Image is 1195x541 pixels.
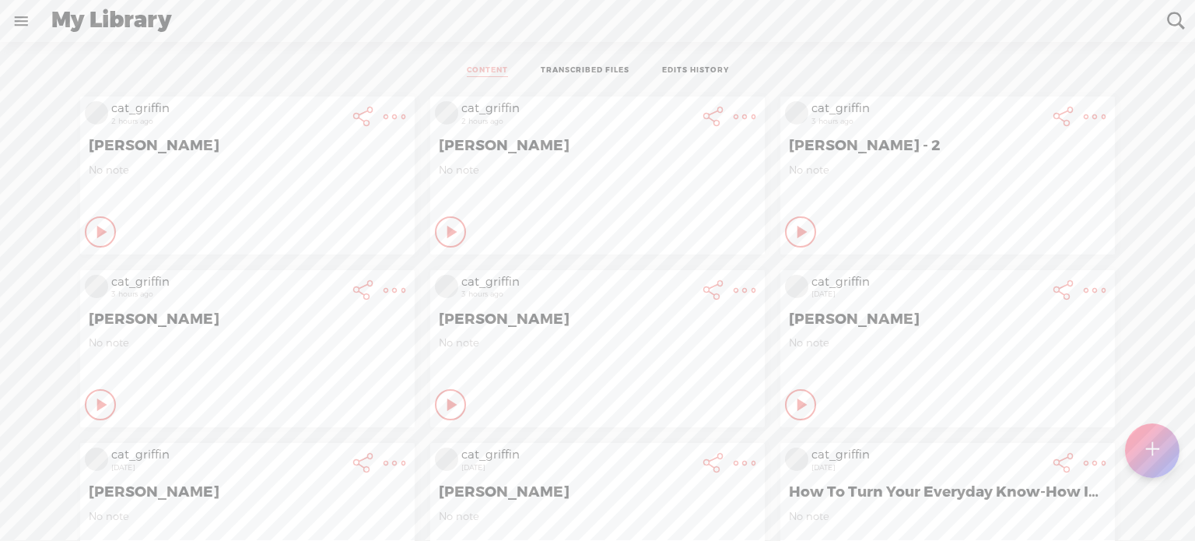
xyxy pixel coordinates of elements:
a: CONTENT [467,65,508,77]
div: 2 hours ago [461,117,695,126]
div: cat_griffin [111,275,345,290]
span: No note [439,163,756,177]
div: 3 hours ago [111,290,345,299]
div: My Library [40,1,1156,41]
div: cat_griffin [811,275,1045,290]
div: cat_griffin [811,448,1045,463]
span: No note [89,163,406,177]
span: [PERSON_NAME] [439,483,756,501]
span: How To Turn Your Everyday Know-How Into A Digital Product That Sells [789,483,1106,501]
a: TRANSCRIBED FILES [541,65,629,77]
div: cat_griffin [111,448,345,463]
div: cat_griffin [461,448,695,463]
a: EDITS HISTORY [662,65,729,77]
span: [PERSON_NAME] [89,483,406,501]
img: videoLoading.png [435,275,458,298]
div: 2 hours ago [111,117,345,126]
span: [PERSON_NAME] [89,136,406,155]
div: cat_griffin [461,101,695,117]
div: [DATE] [461,463,695,472]
div: 3 hours ago [811,117,1045,126]
div: cat_griffin [461,275,695,290]
span: [PERSON_NAME] [89,310,406,328]
div: [DATE] [811,290,1045,299]
span: No note [439,336,756,350]
span: [PERSON_NAME] [439,310,756,328]
span: [PERSON_NAME] [789,310,1106,328]
span: No note [439,510,756,523]
img: videoLoading.png [435,101,458,125]
img: videoLoading.png [785,448,808,471]
img: videoLoading.png [85,275,108,298]
span: No note [789,163,1106,177]
span: No note [789,510,1106,523]
span: No note [89,510,406,523]
img: videoLoading.png [785,275,808,298]
img: videoLoading.png [435,448,458,471]
span: No note [789,336,1106,350]
img: videoLoading.png [85,448,108,471]
span: No note [89,336,406,350]
img: videoLoading.png [785,101,808,125]
div: [DATE] [811,463,1045,472]
div: cat_griffin [811,101,1045,117]
div: [DATE] [111,463,345,472]
div: cat_griffin [111,101,345,117]
img: videoLoading.png [85,101,108,125]
div: 3 hours ago [461,290,695,299]
span: [PERSON_NAME] [439,136,756,155]
span: [PERSON_NAME] - 2 [789,136,1106,155]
